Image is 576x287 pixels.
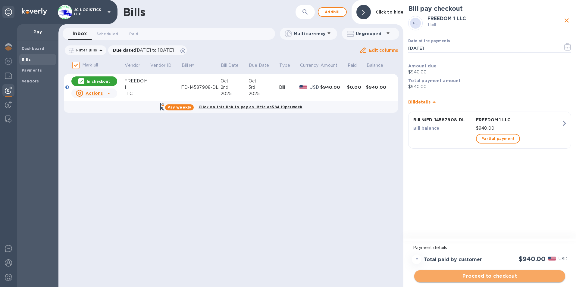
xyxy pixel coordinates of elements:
[125,62,148,69] span: Vendor
[86,91,103,96] u: Actions
[408,5,571,12] h2: Bill pay checkout
[22,79,39,83] b: Vendors
[294,31,325,37] p: Multi currency
[221,62,246,69] span: Bill Date
[135,48,174,53] span: [DATE] to [DATE]
[408,69,571,75] p: $940.00
[427,22,562,28] p: 1 bill
[5,58,12,65] img: Foreign exchange
[87,79,110,84] p: In checkout
[419,273,560,280] span: Proceed to checkout
[124,84,150,91] div: 1
[481,135,515,142] span: Partial payment
[424,257,482,263] h3: Total paid by customer
[356,31,384,37] p: Ungrouped
[249,62,277,69] span: Due Date
[22,57,31,62] b: Bills
[249,91,279,97] div: 2025
[408,78,461,83] b: Total payment amount
[519,255,546,263] h2: $940.00
[408,92,571,112] div: Billdetails
[2,6,14,18] div: Unpin categories
[279,62,290,69] p: Type
[408,112,571,149] button: Bill №FD-14587908-DLFREEDOM 1 LLCBill balance$940.00Partial payment
[150,62,179,69] span: Vendor ID
[249,78,279,84] div: Oct
[96,31,118,37] span: Scheduled
[348,62,365,69] span: Paid
[150,62,171,69] p: Vendor ID
[427,16,466,21] b: FREEDOM 1 LLC
[199,105,302,109] b: Click on this link to pay as little as $84.19 per week
[408,39,450,43] label: Date of the payments
[249,84,279,91] div: 3rd
[221,78,249,84] div: Oct
[124,78,150,84] div: FREEDOM
[412,255,421,264] div: =
[376,10,404,14] b: Click to hide
[82,62,98,68] p: Mark all
[74,8,104,16] p: JC LOGISTICS LLC
[369,48,398,53] u: Edit columns
[181,84,220,91] div: FD-14587908-DL
[323,8,341,16] span: Add bill
[5,72,12,79] img: Wallets
[413,245,566,251] p: Payment details
[129,31,138,37] span: Paid
[367,62,391,69] span: Balance
[413,21,418,25] b: FL
[408,63,437,68] b: Amount due
[22,68,42,73] b: Payments
[123,6,145,18] h1: Bills
[221,62,239,69] p: Bill Date
[347,84,366,90] div: $0.00
[408,84,571,90] p: $940.00
[22,46,45,51] b: Dashboard
[182,62,194,69] p: Bill №
[22,29,54,35] p: Pay
[413,125,474,131] p: Bill balance
[300,62,319,69] p: Currency
[279,84,299,91] div: Bill
[221,84,249,91] div: 2nd
[408,100,430,104] b: Bill details
[113,47,177,53] p: Due date :
[414,270,565,282] button: Proceed to checkout
[348,62,357,69] p: Paid
[413,117,474,123] p: Bill № FD-14587908-DL
[476,134,520,143] button: Partial payment
[476,125,561,131] p: $940.00
[108,45,187,55] div: Due date:[DATE] to [DATE]
[559,256,568,262] p: USD
[299,85,308,89] img: USD
[73,29,87,38] span: Inbox
[124,91,150,97] div: LLC
[321,62,337,69] p: Amount
[22,8,47,15] img: Logo
[318,7,347,17] button: Addbill
[167,105,191,110] b: Pay weekly
[249,62,269,69] p: Due Date
[548,257,556,261] img: USD
[310,84,320,91] p: USD
[221,91,249,97] div: 2025
[476,117,561,123] p: FREEDOM 1 LLC
[562,16,571,25] button: close
[320,84,347,90] div: $940.00
[74,48,97,53] p: Filter Bills
[279,62,298,69] span: Type
[367,62,383,69] p: Balance
[366,84,393,90] div: $940.00
[182,62,202,69] span: Bill №
[125,62,140,69] p: Vendor
[321,62,345,69] span: Amount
